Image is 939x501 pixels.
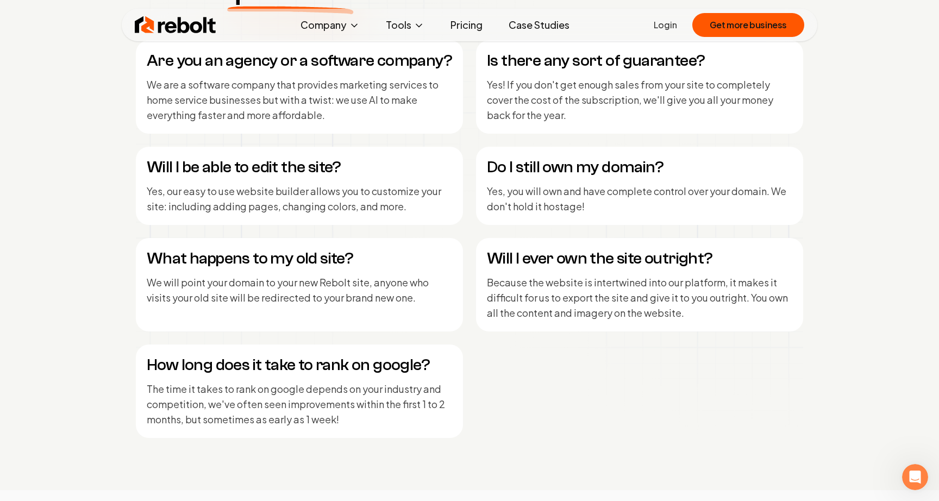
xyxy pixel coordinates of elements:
a: Pricing [442,14,491,36]
h4: Do I still own my domain? [487,158,792,177]
p: We will point your domain to your new Rebolt site, anyone who visits your old site will be redire... [147,275,452,305]
h4: Are you an agency or a software company? [147,51,452,71]
h4: How long does it take to rank on google? [147,355,452,375]
iframe: Intercom live chat [902,464,928,490]
img: Rebolt Logo [135,14,216,36]
p: Yes, our easy to use website builder allows you to customize your site: including adding pages, c... [147,184,452,214]
p: Yes, you will own and have complete control over your domain. We don't hold it hostage! [487,184,792,214]
p: Because the website is intertwined into our platform, it makes it difficult for us to export the ... [487,275,792,321]
p: We are a software company that provides marketing services to home service businesses but with a ... [147,77,452,123]
a: Login [654,18,677,32]
p: Yes! If you don't get enough sales from your site to completely cover the cost of the subscriptio... [487,77,792,123]
p: The time it takes to rank on google depends on your industry and competition, we've often seen im... [147,381,452,427]
h4: Will I be able to edit the site? [147,158,452,177]
a: Case Studies [500,14,578,36]
button: Company [292,14,368,36]
h4: Will I ever own the site outright? [487,249,792,268]
button: Get more business [692,13,804,37]
h4: What happens to my old site? [147,249,452,268]
h4: Is there any sort of guarantee? [487,51,792,71]
button: Tools [377,14,433,36]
